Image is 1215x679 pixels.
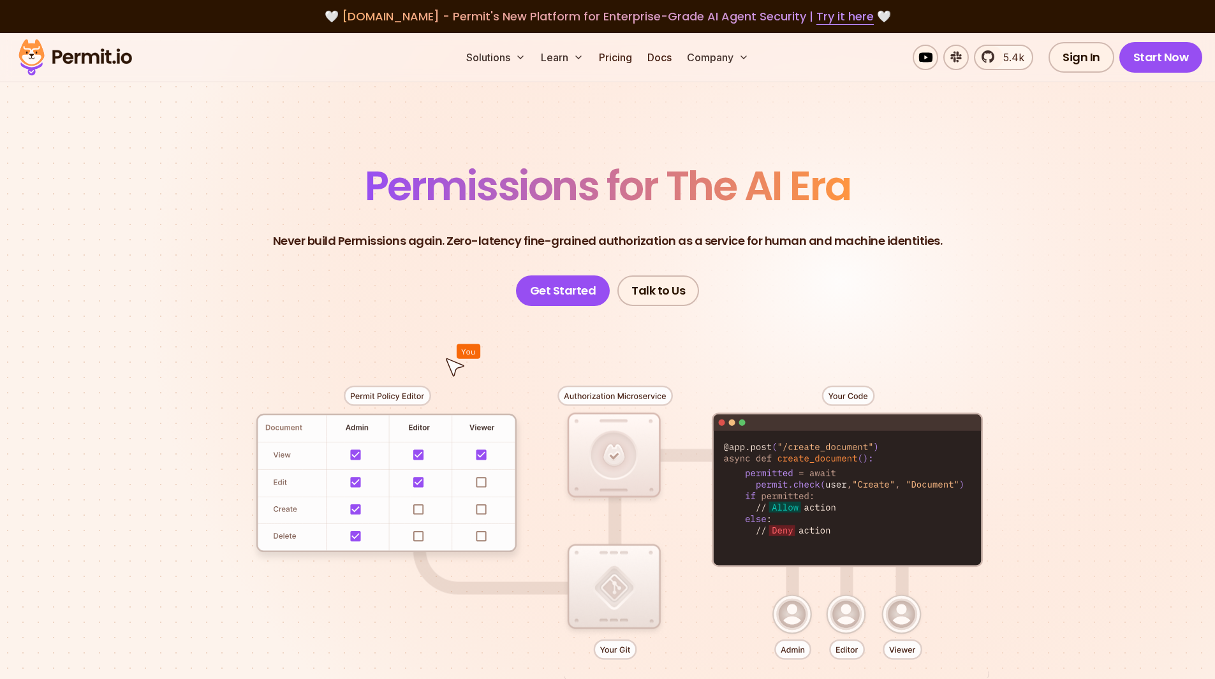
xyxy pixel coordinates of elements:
button: Company [682,45,754,70]
button: Learn [536,45,589,70]
a: Talk to Us [617,275,699,306]
div: 🤍 🤍 [31,8,1184,26]
p: Never build Permissions again. Zero-latency fine-grained authorization as a service for human and... [273,232,943,250]
a: Docs [642,45,677,70]
a: Start Now [1119,42,1203,73]
a: Get Started [516,275,610,306]
a: Pricing [594,45,637,70]
span: [DOMAIN_NAME] - Permit's New Platform for Enterprise-Grade AI Agent Security | [342,8,874,24]
a: 5.4k [974,45,1033,70]
span: Permissions for The AI Era [365,157,851,214]
a: Sign In [1049,42,1114,73]
a: Try it here [816,8,874,25]
button: Solutions [461,45,531,70]
img: Permit logo [13,36,138,79]
span: 5.4k [996,50,1024,65]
